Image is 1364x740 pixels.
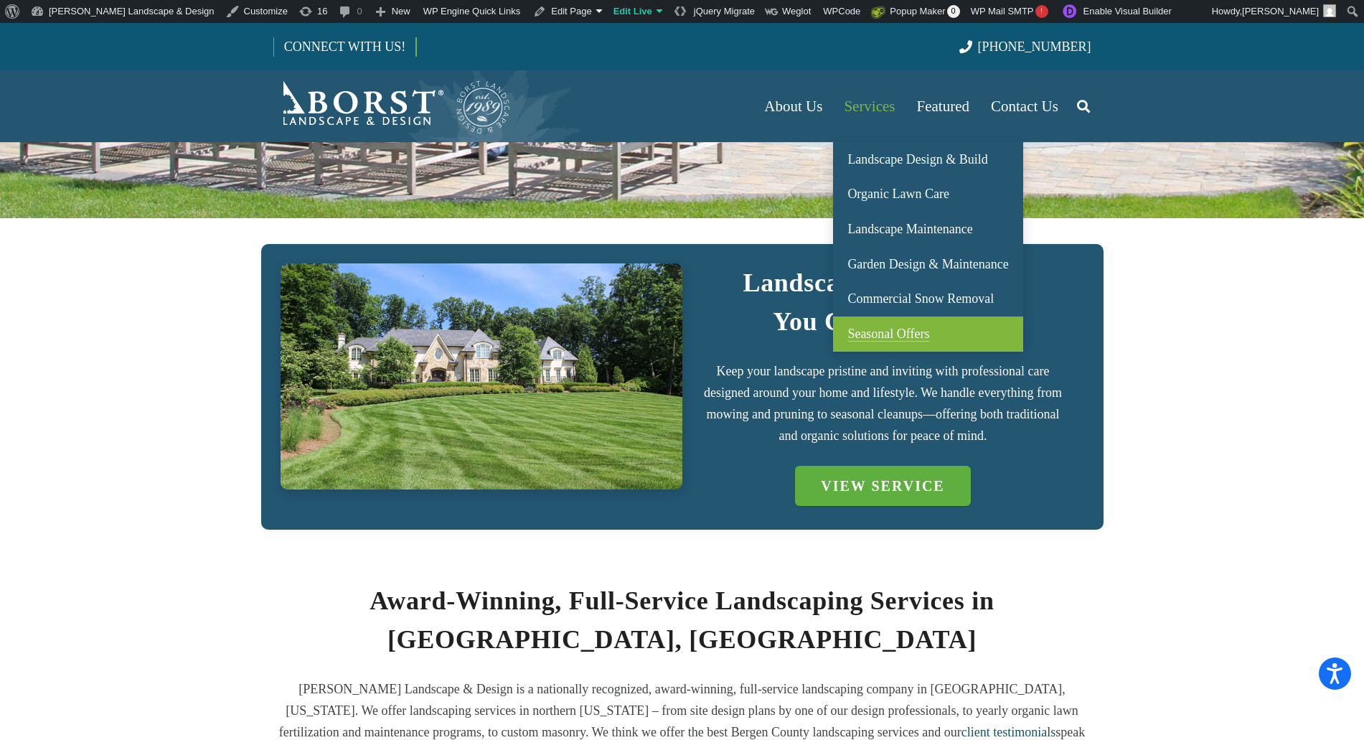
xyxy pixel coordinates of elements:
[1035,5,1048,18] span: !
[847,327,929,341] span: Seasonal Offers
[844,98,895,115] span: Services
[1069,88,1098,124] a: Search
[833,212,1022,247] a: Landscape Maintenance
[833,142,1022,177] a: Landscape Design & Build
[795,466,970,506] a: VIEW SERVICE
[959,39,1091,54] a: [PHONE_NUMBER]
[773,307,993,336] strong: You Can Count On
[847,257,1008,271] span: Garden Design & Maintenance
[743,268,1022,297] strong: Landscape Maintenance
[1242,6,1319,17] span: [PERSON_NAME]
[947,5,960,18] span: 0
[847,187,949,201] span: Organic Lawn Care
[833,247,1022,282] a: Garden Design & Maintenance
[273,78,512,135] a: Borst-Logo
[833,177,1022,212] a: Organic Lawn Care
[978,39,1091,54] span: [PHONE_NUMBER]
[917,98,969,115] span: Featured
[847,291,994,306] span: Commercial Snow Removal
[274,29,415,64] a: CONNECT WITH US!
[906,70,980,142] a: Featured
[833,281,1022,317] a: Commercial Snow Removal
[833,317,1022,352] a: Seasonal Offers
[833,70,906,142] a: Services
[370,586,994,654] b: Award-Winning, Full-Service Landscaping Services in [GEOGRAPHIC_DATA], [GEOGRAPHIC_DATA]
[281,263,682,490] a: IMG_7723 (1)
[764,98,822,115] span: About Us
[961,725,1055,739] a: client testimonials
[980,70,1069,142] a: Contact Us
[847,222,972,236] span: Landscape Maintenance
[991,98,1058,115] span: Contact Us
[704,364,1062,443] span: Keep your landscape pristine and inviting with professional care designed around your home and li...
[753,70,833,142] a: About Us
[847,152,987,167] span: Landscape Design & Build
